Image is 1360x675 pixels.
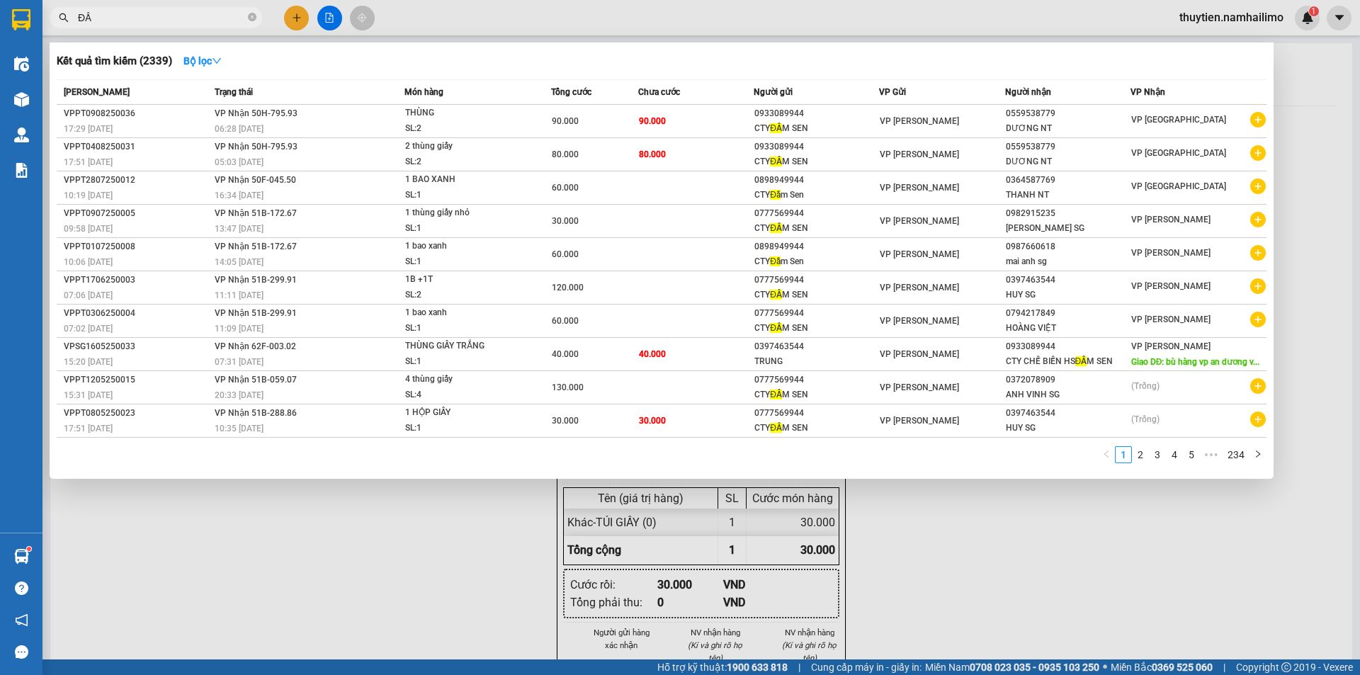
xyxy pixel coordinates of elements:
[183,55,222,67] strong: Bộ lọc
[639,416,666,426] span: 30.000
[64,373,210,387] div: VPPT1205250015
[880,116,959,126] span: VP [PERSON_NAME]
[754,206,878,221] div: 0777569944
[405,288,511,303] div: SL: 2
[1249,446,1266,463] button: right
[1006,288,1130,302] div: HUY SG
[215,175,296,185] span: VP Nhận 50F-045.50
[135,13,169,28] span: Nhận:
[215,157,263,167] span: 05:03 [DATE]
[405,272,511,288] div: 1B +1T
[64,106,210,121] div: VPPT0908250036
[215,224,263,234] span: 13:47 [DATE]
[1006,188,1130,203] div: THANH NT
[64,406,210,421] div: VPPT0805250023
[248,11,256,25] span: close-circle
[64,357,113,367] span: 15:20 [DATE]
[15,645,28,659] span: message
[754,106,878,121] div: 0933089944
[1150,447,1165,463] a: 3
[215,108,297,118] span: VP Nhận 50H-795.93
[405,172,511,188] div: 1 BAO XANH
[552,382,584,392] span: 130.000
[770,290,782,300] span: ĐẦ
[405,239,511,254] div: 1 bao xanh
[770,323,782,333] span: ĐẦ
[770,256,781,266] span: Đầ
[1115,446,1132,463] li: 1
[1223,446,1249,463] li: 234
[248,13,256,21] span: close-circle
[15,613,28,627] span: notification
[1250,178,1266,194] span: plus-circle
[405,254,511,270] div: SL: 1
[215,324,263,334] span: 11:09 [DATE]
[1250,145,1266,161] span: plus-circle
[754,221,878,236] div: CTY M SEN
[1006,406,1130,421] div: 0397463544
[1167,447,1182,463] a: 4
[754,154,878,169] div: CTY M SEN
[1006,254,1130,269] div: mai anh sg
[1200,446,1223,463] span: •••
[639,349,666,359] span: 40.000
[64,224,113,234] span: 09:58 [DATE]
[1250,312,1266,327] span: plus-circle
[754,373,878,387] div: 0777569944
[215,275,297,285] span: VP Nhận 51B-299.91
[552,249,579,259] span: 60.000
[215,242,297,251] span: VP Nhận 51B-172.67
[212,56,222,66] span: down
[405,354,511,370] div: SL: 1
[1006,239,1130,254] div: 0987660618
[11,91,127,108] div: 30.000
[879,87,906,97] span: VP Gửi
[215,341,296,351] span: VP Nhận 62F-003.02
[64,206,210,221] div: VPPT0907250005
[880,149,959,159] span: VP [PERSON_NAME]
[215,124,263,134] span: 06:28 [DATE]
[754,288,878,302] div: CTY M SEN
[880,416,959,426] span: VP [PERSON_NAME]
[1006,373,1130,387] div: 0372078909
[64,191,113,200] span: 10:19 [DATE]
[405,405,511,421] div: 1 HỘP GIẤY
[405,305,511,321] div: 1 bao xanh
[1006,354,1130,369] div: CTY CHẾ BIẾN HS M SEN
[64,124,113,134] span: 17:29 [DATE]
[552,116,579,126] span: 90.000
[59,13,69,23] span: search
[215,375,297,385] span: VP Nhận 51B-059.07
[12,46,125,63] div: [PERSON_NAME]
[64,173,210,188] div: VPPT2807250012
[1116,447,1131,463] a: 1
[64,290,113,300] span: 07:06 [DATE]
[14,163,29,178] img: solution-icon
[1250,378,1266,394] span: plus-circle
[1006,387,1130,402] div: ANH VINH SG
[754,239,878,254] div: 0898949944
[1250,112,1266,127] span: plus-circle
[215,87,253,97] span: Trạng thái
[64,390,113,400] span: 15:31 [DATE]
[135,12,279,46] div: VP [GEOGRAPHIC_DATA]
[880,316,959,326] span: VP [PERSON_NAME]
[405,154,511,170] div: SL: 2
[1006,206,1130,221] div: 0982915235
[552,416,579,426] span: 30.000
[215,390,263,400] span: 20:33 [DATE]
[64,257,113,267] span: 10:06 [DATE]
[639,149,666,159] span: 80.000
[1006,306,1130,321] div: 0794217849
[770,123,782,133] span: ĐẦ
[1223,447,1249,463] a: 234
[770,390,782,399] span: ĐẦ
[405,139,511,154] div: 2 thùng giấy
[1131,248,1211,258] span: VP [PERSON_NAME]
[64,306,210,321] div: VPPT0306250004
[1131,181,1226,191] span: VP [GEOGRAPHIC_DATA]
[1006,154,1130,169] div: DƯƠNG NT
[880,183,959,193] span: VP [PERSON_NAME]
[770,423,782,433] span: ĐẦ
[552,316,579,326] span: 60.000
